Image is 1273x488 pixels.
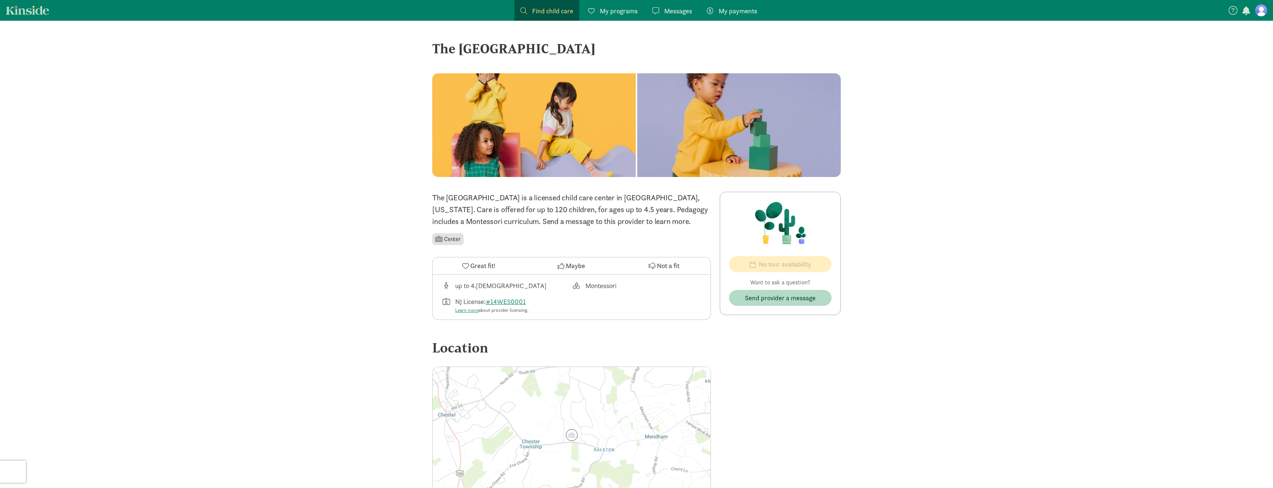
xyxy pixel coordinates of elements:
[470,261,496,271] span: Great fit!
[566,261,585,271] span: Maybe
[432,192,711,227] div: The [GEOGRAPHIC_DATA] is a licensed child care center in [GEOGRAPHIC_DATA], [US_STATE]. Care is o...
[719,6,757,16] span: My payments
[455,281,547,291] div: up to 4.[DEMOGRAPHIC_DATA]
[585,281,617,291] div: Montessori
[432,39,841,59] div: The [GEOGRAPHIC_DATA]
[618,257,711,274] button: Not a fit
[745,293,816,303] span: Send provider a message
[657,261,679,271] span: Not a fit
[729,290,832,306] button: Send provider a message
[455,297,529,314] div: NJ License:
[441,297,572,314] div: License number
[759,259,811,269] span: No tour availability
[572,281,702,291] div: This provider's education philosophy
[729,278,832,287] p: Want to ask a question?
[433,257,525,274] button: Great fit!
[532,6,573,16] span: Find child care
[441,281,572,291] div: Age range for children that this provider cares for
[664,6,692,16] span: Messages
[432,233,464,245] li: Center
[600,6,638,16] span: My programs
[729,256,832,272] button: No tour availability
[432,338,711,358] div: Location
[455,307,529,314] div: about provider licensing.
[486,297,526,306] a: #14WES0001
[455,307,478,313] a: Learn more
[525,257,618,274] button: Maybe
[6,6,49,15] a: Kinside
